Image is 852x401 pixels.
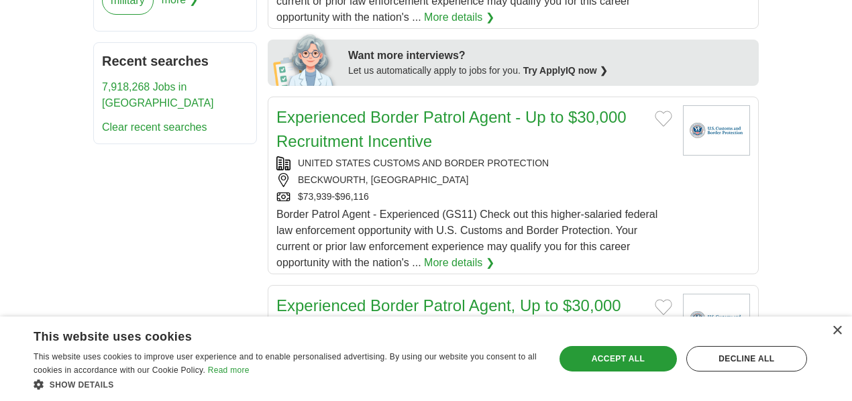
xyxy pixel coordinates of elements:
a: More details ❯ [424,9,494,25]
a: Experienced Border Patrol Agent, Up to $30,000 Sign-On Bonus [276,296,621,339]
div: Decline all [686,346,807,371]
a: 7,918,268 Jobs in [GEOGRAPHIC_DATA] [102,81,214,109]
img: U.S. Customs and Border Protection logo [683,105,750,156]
div: $73,939-$96,116 [276,190,672,204]
a: Experienced Border Patrol Agent - Up to $30,000 Recruitment Incentive [276,108,627,150]
span: This website uses cookies to improve user experience and to enable personalised advertising. By u... [34,352,537,375]
a: More details ❯ [424,255,494,271]
img: apply-iq-scientist.png [273,32,338,86]
button: Add to favorite jobs [655,299,672,315]
h2: Recent searches [102,51,248,71]
div: Show details [34,378,539,391]
div: This website uses cookies [34,325,506,345]
a: Try ApplyIQ now ❯ [523,65,608,76]
button: Add to favorite jobs [655,111,672,127]
img: U.S. Customs and Border Protection logo [683,294,750,344]
a: UNITED STATES CUSTOMS AND BORDER PROTECTION [298,158,549,168]
div: BECKWOURTH, [GEOGRAPHIC_DATA] [276,173,672,187]
div: Want more interviews? [348,48,751,64]
div: Let us automatically apply to jobs for you. [348,64,751,78]
span: Border Patrol Agent - Experienced (GS11) Check out this higher-salaried federal law enforcement o... [276,209,657,268]
div: Close [832,326,842,336]
a: Clear recent searches [102,121,207,133]
a: Read more, opens a new window [208,365,250,375]
div: Accept all [560,346,677,371]
span: Show details [50,380,114,390]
